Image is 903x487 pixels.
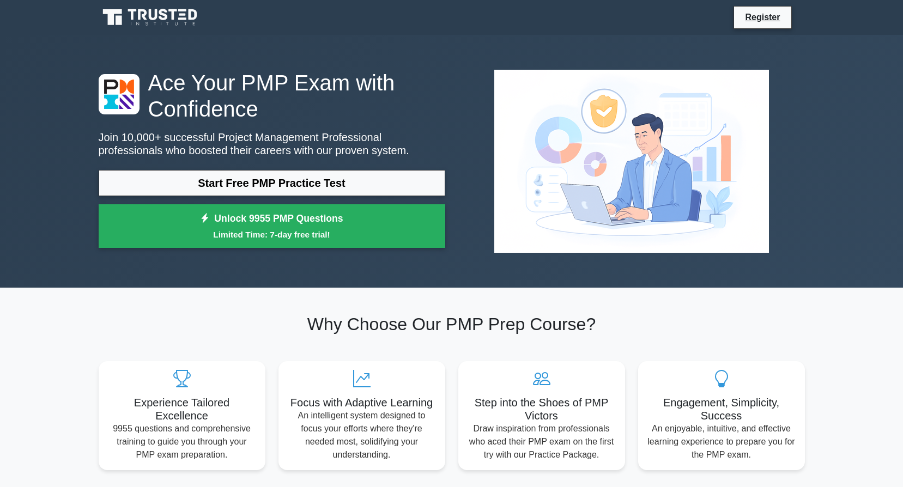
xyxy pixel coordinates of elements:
a: Register [738,10,786,24]
h2: Why Choose Our PMP Prep Course? [99,314,805,334]
small: Limited Time: 7-day free trial! [112,228,432,241]
a: Unlock 9955 PMP QuestionsLimited Time: 7-day free trial! [99,204,445,248]
a: Start Free PMP Practice Test [99,170,445,196]
h5: Step into the Shoes of PMP Victors [467,396,616,422]
h5: Focus with Adaptive Learning [287,396,437,409]
img: Project Management Professional Preview [486,61,778,261]
p: 9955 questions and comprehensive training to guide you through your PMP exam preparation. [107,422,257,461]
h5: Experience Tailored Excellence [107,396,257,422]
h5: Engagement, Simplicity, Success [647,396,796,422]
p: Join 10,000+ successful Project Management Professional professionals who boosted their careers w... [99,131,445,157]
p: Draw inspiration from professionals who aced their PMP exam on the first try with our Practice Pa... [467,422,616,461]
p: An intelligent system designed to focus your efforts where they're needed most, solidifying your ... [287,409,437,461]
h1: Ace Your PMP Exam with Confidence [99,70,445,122]
p: An enjoyable, intuitive, and effective learning experience to prepare you for the PMP exam. [647,422,796,461]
